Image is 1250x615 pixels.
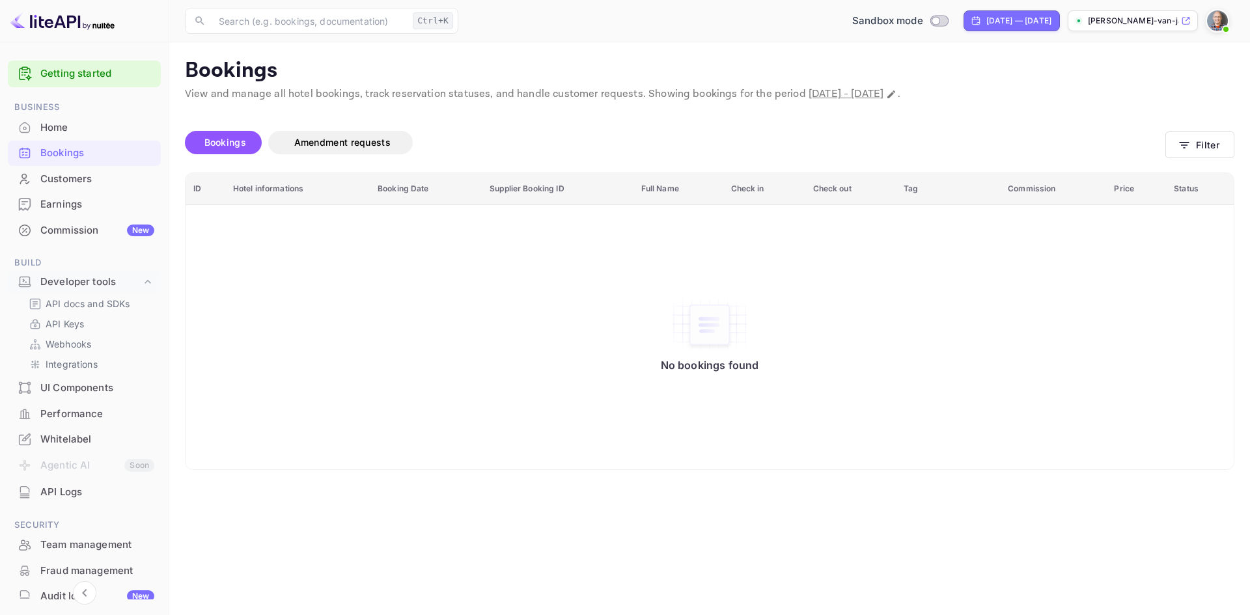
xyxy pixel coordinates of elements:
p: No bookings found [661,359,759,372]
a: API docs and SDKs [29,297,150,310]
div: Commission [40,223,154,238]
div: Developer tools [8,271,161,294]
p: Integrations [46,357,98,371]
div: Integrations [23,355,156,374]
th: Check in [723,173,805,205]
th: Check out [805,173,896,205]
p: View and manage all hotel bookings, track reservation statuses, and handle customer requests. Sho... [185,87,1234,102]
div: New [127,590,154,602]
div: Bookings [40,146,154,161]
a: Performance [8,402,161,426]
div: Customers [8,167,161,192]
input: Search (e.g. bookings, documentation) [211,8,408,34]
img: No bookings found [671,297,749,352]
div: API docs and SDKs [23,294,156,313]
button: Collapse navigation [73,581,96,605]
a: Home [8,115,161,139]
button: Filter [1165,131,1234,158]
div: UI Components [40,381,154,396]
div: Fraud management [40,564,154,579]
a: Whitelabel [8,427,161,451]
a: API Keys [29,317,150,331]
th: Full Name [633,173,723,205]
div: Audit logsNew [8,584,161,609]
div: Webhooks [23,335,156,353]
div: Home [40,120,154,135]
th: Status [1166,173,1234,205]
div: Getting started [8,61,161,87]
div: Performance [8,402,161,427]
th: Commission [1000,173,1106,205]
a: Customers [8,167,161,191]
a: Getting started [40,66,154,81]
th: Booking Date [370,173,482,205]
div: New [127,225,154,236]
th: ID [186,173,225,205]
div: Fraud management [8,558,161,584]
a: Webhooks [29,337,150,351]
p: Bookings [185,58,1234,84]
p: Webhooks [46,337,91,351]
a: Bookings [8,141,161,165]
div: account-settings tabs [185,131,1165,154]
div: Whitelabel [8,427,161,452]
div: Home [8,115,161,141]
th: Price [1106,173,1166,205]
div: Team management [40,538,154,553]
div: Ctrl+K [413,12,453,29]
span: Business [8,100,161,115]
div: API Keys [23,314,156,333]
a: UI Components [8,376,161,400]
img: Neville van Jaarsveld [1207,10,1228,31]
a: Earnings [8,192,161,216]
div: API Logs [40,485,154,500]
span: Sandbox mode [852,14,923,29]
div: Performance [40,407,154,422]
a: Team management [8,532,161,556]
table: booking table [186,173,1234,469]
p: [PERSON_NAME]-van-jaarsveld-... [1088,15,1178,27]
a: Integrations [29,357,150,371]
a: Audit logsNew [8,584,161,608]
img: LiteAPI logo [10,10,115,31]
p: API Keys [46,317,84,331]
div: Developer tools [40,275,141,290]
div: Whitelabel [40,432,154,447]
button: Change date range [885,88,898,101]
div: CommissionNew [8,218,161,243]
span: Amendment requests [294,137,391,148]
th: Tag [896,173,1000,205]
span: [DATE] - [DATE] [809,87,883,101]
div: UI Components [8,376,161,401]
div: Audit logs [40,589,154,604]
div: Earnings [8,192,161,217]
span: Build [8,256,161,270]
th: Supplier Booking ID [482,173,633,205]
span: Bookings [204,137,246,148]
div: Team management [8,532,161,558]
div: Bookings [8,141,161,166]
p: API docs and SDKs [46,297,130,310]
div: [DATE] — [DATE] [986,15,1051,27]
div: Earnings [40,197,154,212]
div: Switch to Production mode [847,14,953,29]
span: Security [8,518,161,532]
div: API Logs [8,480,161,505]
div: Customers [40,172,154,187]
a: CommissionNew [8,218,161,242]
a: Fraud management [8,558,161,582]
a: API Logs [8,480,161,504]
th: Hotel informations [225,173,370,205]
